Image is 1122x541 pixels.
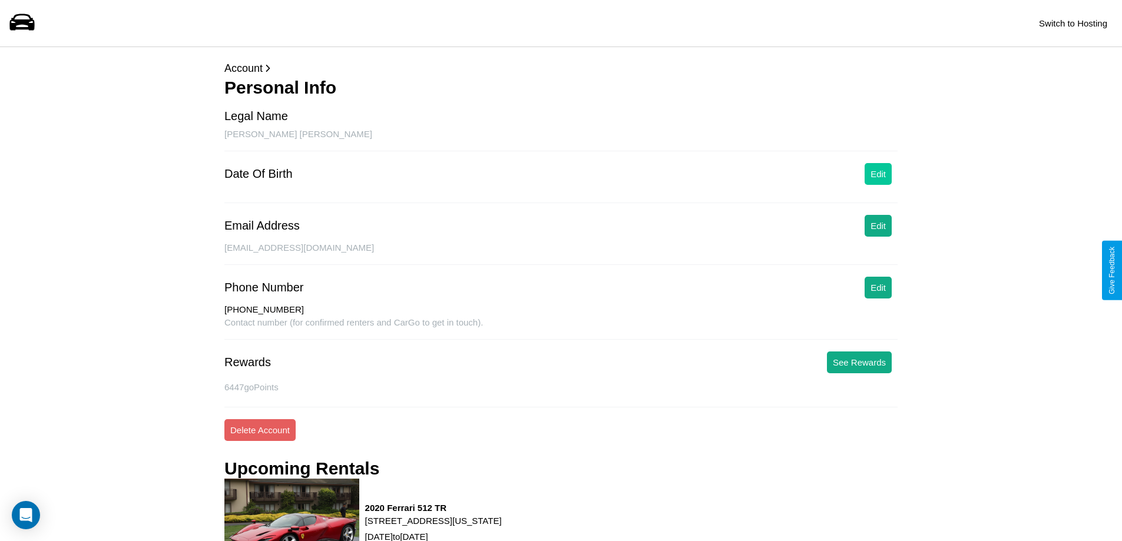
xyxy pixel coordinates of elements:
[224,379,898,395] p: 6447 goPoints
[224,109,288,123] div: Legal Name
[865,163,892,185] button: Edit
[224,78,898,98] h3: Personal Info
[865,215,892,237] button: Edit
[224,304,898,317] div: [PHONE_NUMBER]
[12,501,40,529] div: Open Intercom Messenger
[224,281,304,294] div: Phone Number
[224,167,293,181] div: Date Of Birth
[224,59,898,78] p: Account
[365,503,502,513] h3: 2020 Ferrari 512 TR
[1108,247,1116,294] div: Give Feedback
[224,219,300,233] div: Email Address
[224,419,296,441] button: Delete Account
[224,459,379,479] h3: Upcoming Rentals
[224,356,271,369] div: Rewards
[1033,12,1113,34] button: Switch to Hosting
[865,277,892,298] button: Edit
[224,129,898,151] div: [PERSON_NAME] [PERSON_NAME]
[224,243,898,265] div: [EMAIL_ADDRESS][DOMAIN_NAME]
[827,351,892,373] button: See Rewards
[224,317,898,340] div: Contact number (for confirmed renters and CarGo to get in touch).
[365,513,502,529] p: [STREET_ADDRESS][US_STATE]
